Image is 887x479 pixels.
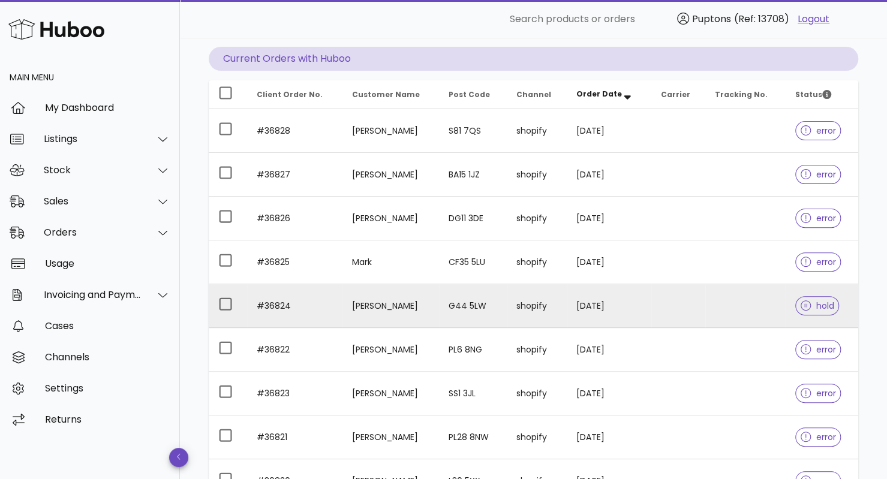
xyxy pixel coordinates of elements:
[798,12,829,26] a: Logout
[45,351,170,363] div: Channels
[801,433,836,441] span: error
[247,80,342,109] th: Client Order No.
[507,80,567,109] th: Channel
[342,109,439,153] td: [PERSON_NAME]
[801,170,836,179] span: error
[439,372,507,415] td: SS1 3JL
[44,227,142,238] div: Orders
[45,382,170,394] div: Settings
[801,389,836,397] span: error
[257,89,323,100] span: Client Order No.
[439,415,507,459] td: PL28 8NW
[507,240,567,284] td: shopify
[439,284,507,328] td: G44 5LW
[342,80,439,109] th: Customer Name
[247,415,342,459] td: #36821
[801,302,834,310] span: hold
[567,240,651,284] td: [DATE]
[567,109,651,153] td: [DATE]
[44,133,142,144] div: Listings
[795,89,831,100] span: Status
[247,240,342,284] td: #36825
[342,328,439,372] td: [PERSON_NAME]
[342,153,439,197] td: [PERSON_NAME]
[44,195,142,207] div: Sales
[8,16,104,42] img: Huboo Logo
[715,89,768,100] span: Tracking No.
[45,320,170,332] div: Cases
[801,214,836,222] span: error
[247,197,342,240] td: #36826
[692,12,731,26] span: Puptons
[45,414,170,425] div: Returns
[567,372,651,415] td: [DATE]
[439,240,507,284] td: CF35 5LU
[567,284,651,328] td: [DATE]
[45,102,170,113] div: My Dashboard
[439,197,507,240] td: DG11 3DE
[567,153,651,197] td: [DATE]
[439,109,507,153] td: S81 7QS
[342,240,439,284] td: Mark
[342,197,439,240] td: [PERSON_NAME]
[516,89,551,100] span: Channel
[801,345,836,354] span: error
[247,109,342,153] td: #36828
[449,89,490,100] span: Post Code
[351,89,419,100] span: Customer Name
[342,372,439,415] td: [PERSON_NAME]
[507,284,567,328] td: shopify
[507,372,567,415] td: shopify
[439,80,507,109] th: Post Code
[44,289,142,300] div: Invoicing and Payments
[507,328,567,372] td: shopify
[705,80,786,109] th: Tracking No.
[507,153,567,197] td: shopify
[209,47,858,71] p: Current Orders with Huboo
[661,89,690,100] span: Carrier
[342,284,439,328] td: [PERSON_NAME]
[507,109,567,153] td: shopify
[801,126,836,135] span: error
[247,153,342,197] td: #36827
[651,80,705,109] th: Carrier
[507,415,567,459] td: shopify
[567,328,651,372] td: [DATE]
[44,164,142,176] div: Stock
[439,328,507,372] td: PL6 8NG
[247,284,342,328] td: #36824
[567,415,651,459] td: [DATE]
[247,328,342,372] td: #36822
[45,258,170,269] div: Usage
[567,197,651,240] td: [DATE]
[786,80,858,109] th: Status
[567,80,651,109] th: Order Date: Sorted descending. Activate to remove sorting.
[507,197,567,240] td: shopify
[342,415,439,459] td: [PERSON_NAME]
[801,258,836,266] span: error
[576,89,622,99] span: Order Date
[247,372,342,415] td: #36823
[734,12,789,26] span: (Ref: 13708)
[439,153,507,197] td: BA15 1JZ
